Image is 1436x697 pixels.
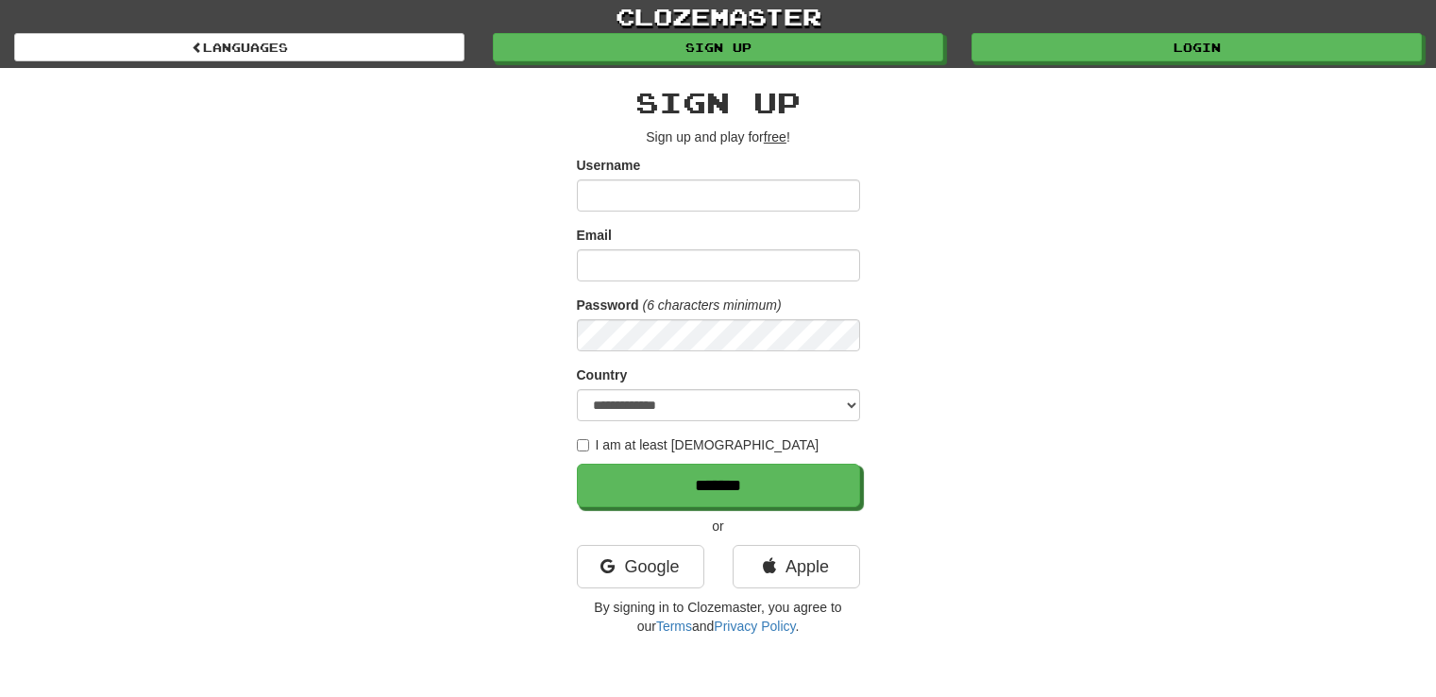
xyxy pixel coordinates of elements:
a: Google [577,545,704,588]
label: Password [577,296,639,314]
p: Sign up and play for ! [577,127,860,146]
a: Terms [656,619,692,634]
u: free [764,129,786,144]
label: I am at least [DEMOGRAPHIC_DATA] [577,435,819,454]
input: I am at least [DEMOGRAPHIC_DATA] [577,439,589,451]
label: Username [577,156,641,175]
label: Email [577,226,612,245]
label: Country [577,365,628,384]
h2: Sign up [577,87,860,118]
a: Sign up [493,33,943,61]
a: Privacy Policy [714,619,795,634]
p: or [577,517,860,535]
em: (6 characters minimum) [643,297,782,313]
a: Languages [14,33,465,61]
a: Apple [733,545,860,588]
p: By signing in to Clozemaster, you agree to our and . [577,598,860,636]
a: Login [971,33,1422,61]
